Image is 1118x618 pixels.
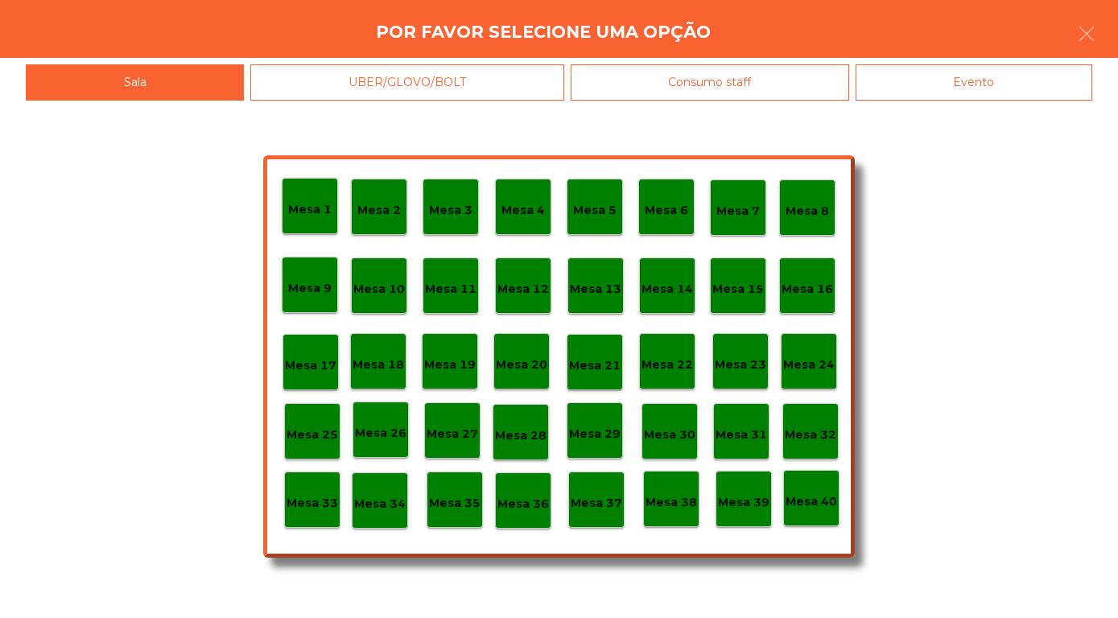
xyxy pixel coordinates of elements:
p: Mesa 15 [712,280,764,299]
p: Mesa 33 [287,494,338,513]
div: Evento [856,64,1092,101]
p: Mesa 14 [642,280,693,299]
p: Mesa 17 [285,356,336,375]
p: Mesa 23 [715,356,766,374]
p: Mesa 9 [288,279,332,298]
p: Mesa 27 [427,425,478,443]
p: Mesa 32 [785,426,836,444]
p: Mesa 39 [718,493,769,512]
p: Mesa 18 [353,356,404,374]
p: Mesa 40 [786,492,837,511]
p: Mesa 6 [645,201,688,220]
p: Mesa 13 [570,280,621,299]
p: Mesa 22 [642,356,693,374]
p: Mesa 7 [716,202,760,220]
p: Mesa 20 [496,356,547,374]
p: Mesa 35 [429,494,481,513]
p: Mesa 29 [569,425,621,443]
p: Mesa 25 [287,426,338,444]
p: Mesa 28 [495,426,547,445]
p: Mesa 26 [355,424,406,443]
div: Sala [26,64,244,101]
p: Mesa 36 [497,495,549,513]
p: Mesa 2 [357,201,401,220]
p: Mesa 30 [644,426,695,444]
p: Mesa 34 [354,495,406,513]
p: Mesa 8 [786,202,829,220]
div: Consumo staff [571,64,849,101]
p: Mesa 11 [425,280,476,299]
p: Mesa 1 [288,200,332,219]
p: Mesa 24 [783,356,835,374]
p: Mesa 5 [573,201,617,220]
p: Mesa 21 [569,356,621,375]
p: Mesa 37 [571,494,622,513]
div: UBER/GLOVO/BOLT [250,64,563,101]
p: Mesa 3 [429,201,472,220]
p: Mesa 38 [646,493,697,512]
h4: Por favor selecione uma opção [376,20,711,44]
p: Mesa 10 [353,280,405,299]
p: Mesa 31 [716,426,767,444]
p: Mesa 12 [497,280,549,299]
p: Mesa 16 [782,280,833,299]
p: Mesa 19 [424,356,476,374]
p: Mesa 4 [501,201,545,220]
